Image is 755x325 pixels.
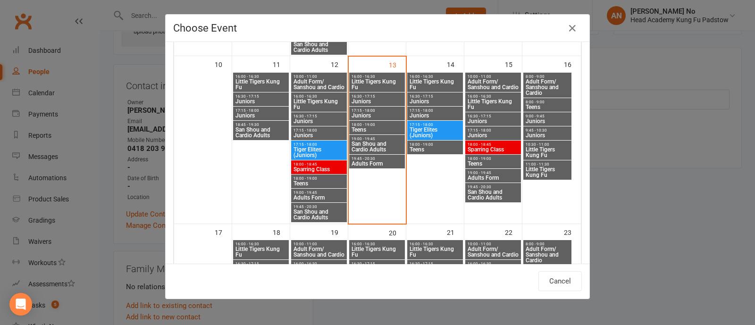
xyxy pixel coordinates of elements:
span: 18:00 - 19:00 [467,157,519,161]
span: Juniors [409,99,461,104]
div: 15 [505,56,522,72]
span: 16:00 - 16:30 [293,262,345,266]
span: 16:30 - 17:15 [351,94,403,99]
span: 9:00 - 9:45 [525,114,570,118]
div: 13 [389,57,406,72]
span: 18:00 - 18:45 [467,142,519,147]
span: 18:00 - 19:00 [293,176,345,181]
div: 17 [215,224,232,240]
span: 10:00 - 11:00 [293,75,345,79]
div: 19 [331,224,348,240]
div: 10 [215,56,232,72]
span: Juniors [351,113,403,118]
span: Little Tigers Kung Fu [235,246,287,258]
span: 18:45 - 19:30 [235,123,287,127]
span: San Shou and Cardio Adults [293,209,345,220]
span: 16:00 - 16:30 [235,242,287,246]
div: 20 [389,225,406,240]
span: 16:00 - 16:30 [351,242,403,246]
span: Little Tigers Kung Fu [409,79,461,90]
span: Little Tigers Kung Fu [525,167,570,178]
span: Teens [351,127,403,133]
span: Little Tigers Kung Fu [351,246,403,258]
span: 19:00 - 19:45 [293,191,345,195]
span: 16:00 - 16:30 [409,242,461,246]
span: 8:00 - 9:00 [525,242,570,246]
span: 17:15 - 18:00 [293,142,345,147]
span: Teens [525,104,570,110]
span: 17:15 - 18:00 [235,108,287,113]
span: 16:30 - 17:15 [351,262,403,266]
div: 14 [447,56,464,72]
span: 17:15 - 18:00 [409,123,461,127]
span: 11:00 - 11:30 [525,162,570,167]
span: San Shou and Cardio Adults [467,189,519,200]
span: 16:30 - 17:15 [409,94,461,99]
span: 16:00 - 16:30 [409,75,461,79]
span: Adult Form/ Sanshou and Cardio [293,246,345,258]
span: Juniors [235,113,287,118]
span: 17:15 - 18:00 [351,108,403,113]
span: Juniors [235,99,287,104]
h4: Choose Event [173,22,582,34]
div: 11 [273,56,290,72]
div: 21 [447,224,464,240]
span: 19:45 - 20:30 [293,205,345,209]
span: Adult Form/ Sanshou and Cardio [525,79,570,96]
span: Adults Form [351,161,403,167]
span: Little Tigers Kung Fu [409,246,461,258]
span: Adults Form [467,175,519,181]
span: Juniors [525,133,570,138]
span: Little Tigers Kung Fu [293,99,345,110]
span: San Shou and Cardio Adults [351,141,403,152]
span: 16:00 - 16:30 [351,75,403,79]
span: 16:00 - 16:30 [235,75,287,79]
span: Little Tigers Kung Fu [467,99,519,110]
div: 18 [273,224,290,240]
div: Open Intercom Messenger [9,293,32,316]
span: Adult Form/ Sanshou and Cardio [467,246,519,258]
span: Little Tigers Kung Fu [525,147,570,158]
span: 8:00 - 9:00 [525,75,570,79]
span: Adult Form/ Sanshou and Cardio [467,79,519,90]
span: Sparring Class [467,147,519,152]
button: Close [565,21,580,36]
span: 10:00 - 11:00 [293,242,345,246]
span: 18:00 - 19:00 [409,142,461,147]
span: Sparring Class [293,167,345,172]
span: Little Tigers Kung Fu [235,79,287,90]
div: 23 [564,224,581,240]
span: Tiger Elites (Juniors) [293,147,345,158]
span: Teens [293,181,345,186]
span: Tiger Elites (Juniors) [409,127,461,138]
span: Juniors [293,118,345,124]
div: 12 [331,56,348,72]
span: 8:00 - 9:00 [525,100,570,104]
span: Adult Form/ Sanshou and Cardio [525,246,570,263]
span: 16:00 - 16:30 [293,94,345,99]
span: 17:15 - 18:00 [293,128,345,133]
span: 17:15 - 18:00 [409,108,461,113]
span: Juniors [525,118,570,124]
span: 16:30 - 17:15 [293,114,345,118]
span: 16:30 - 17:15 [467,114,519,118]
span: Juniors [467,118,519,124]
span: San Shou and Cardio Adults [293,42,345,53]
span: 9:45 - 10:30 [525,128,570,133]
span: 18:00 - 18:45 [293,162,345,167]
span: 19:45 - 20:30 [351,157,403,161]
span: Juniors [351,99,403,104]
span: Adult Form/ Sanshou and Cardio [293,79,345,90]
span: Little Tigers Kung Fu [351,79,403,90]
span: 16:30 - 17:15 [409,262,461,266]
span: 19:00 - 19:45 [467,171,519,175]
span: 19:45 - 20:30 [467,185,519,189]
span: 16:00 - 16:30 [467,94,519,99]
span: 10:00 - 11:00 [467,242,519,246]
span: 18:00 - 19:00 [351,123,403,127]
span: 17:15 - 18:00 [467,128,519,133]
span: 16:30 - 17:15 [235,94,287,99]
span: Juniors [409,113,461,118]
span: Teens [467,161,519,167]
div: 16 [564,56,581,72]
